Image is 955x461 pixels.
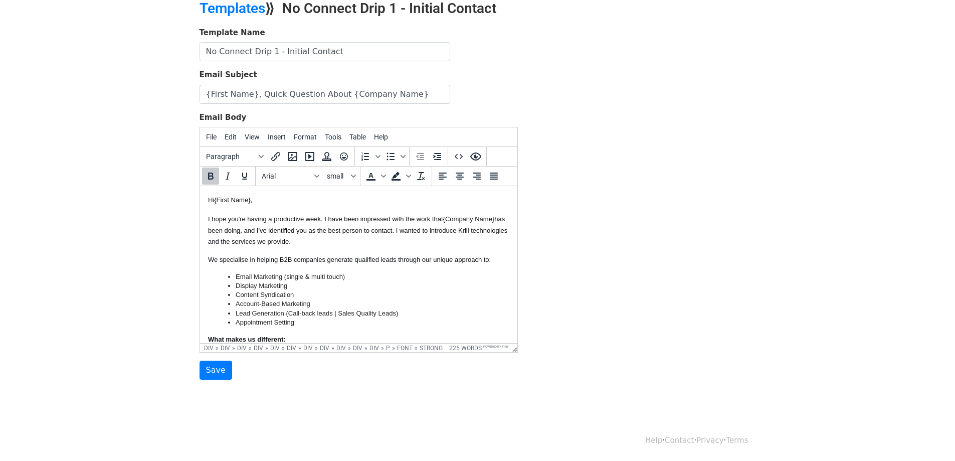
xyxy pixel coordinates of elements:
[392,345,395,352] div: »
[225,133,237,141] span: Edit
[336,345,346,352] div: div
[237,345,247,352] div: div
[287,345,296,352] div: div
[265,345,268,352] div: »
[245,133,260,141] span: View
[388,168,413,185] div: Background color
[386,345,390,352] div: p
[397,345,413,352] div: font
[236,168,253,185] button: Underline
[327,172,349,180] span: small
[509,344,517,352] div: Resize
[412,148,429,165] button: Decrease indent
[726,436,748,445] a: Terms
[645,436,662,445] a: Help
[696,436,723,445] a: Privacy
[206,133,217,141] span: File
[353,345,362,352] div: div
[262,172,311,180] span: Arial
[267,148,284,165] button: Insert/edit link
[200,186,517,343] iframe: Rich Text Area. Press ALT-0 for help.
[200,361,232,380] input: Save
[335,148,352,165] button: Emoticons
[357,148,382,165] div: Numbered list
[294,133,317,141] span: Format
[369,345,379,352] div: div
[374,133,388,141] span: Help
[303,345,313,352] div: div
[905,413,955,461] iframe: Chat Widget
[232,345,235,352] div: »
[219,168,236,185] button: Italic
[450,148,467,165] button: Source code
[301,148,318,165] button: Insert/edit media
[200,69,257,81] label: Email Subject
[282,345,285,352] div: »
[413,168,430,185] button: Clear formatting
[415,345,418,352] div: »
[349,133,366,141] span: Table
[206,152,255,161] span: Paragraph
[221,345,230,352] div: div
[331,345,334,352] div: »
[451,168,468,185] button: Align center
[200,27,265,39] label: Template Name
[364,345,367,352] div: »
[258,168,323,185] button: Fonts
[315,345,318,352] div: »
[429,148,446,165] button: Increase indent
[298,345,301,352] div: »
[382,148,407,165] div: Bullet list
[270,345,280,352] div: div
[665,436,694,445] a: Contact
[348,345,351,352] div: »
[468,168,485,185] button: Align right
[381,345,384,352] div: »
[483,345,509,348] a: Powered by Tiny
[249,345,252,352] div: »
[320,345,329,352] div: div
[449,345,482,352] button: 225 words
[200,112,247,123] label: Email Body
[420,345,443,352] div: strong
[202,148,267,165] button: Blocks
[362,168,388,185] div: Text color
[216,345,219,352] div: »
[467,148,484,165] button: Preview
[325,133,341,141] span: Tools
[268,133,286,141] span: Insert
[323,168,358,185] button: Font sizes
[204,345,214,352] div: div
[254,345,263,352] div: div
[485,168,502,185] button: Justify
[434,168,451,185] button: Align left
[202,168,219,185] button: Bold
[284,148,301,165] button: Insert/edit image
[318,148,335,165] button: Insert template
